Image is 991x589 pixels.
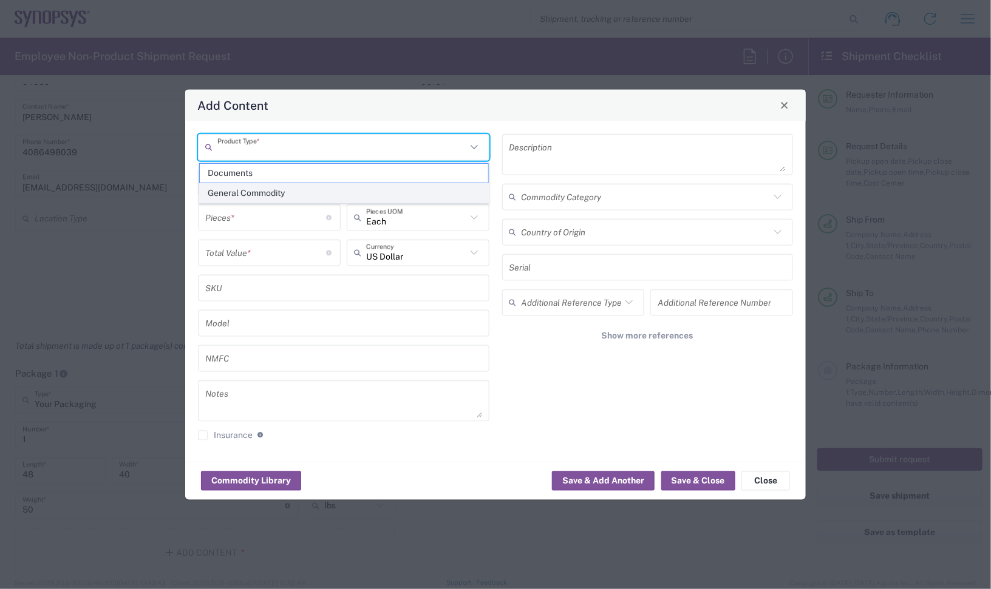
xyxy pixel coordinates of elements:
h4: Add Content [198,96,269,114]
span: Documents [200,164,488,183]
span: Show more references [602,329,693,341]
button: Commodity Library [201,471,301,491]
button: Save & Add Another [552,471,655,491]
button: Close [776,96,793,113]
label: Insurance [198,430,253,440]
span: General Commodity [200,184,488,203]
button: Close [741,471,790,491]
button: Save & Close [661,471,735,491]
